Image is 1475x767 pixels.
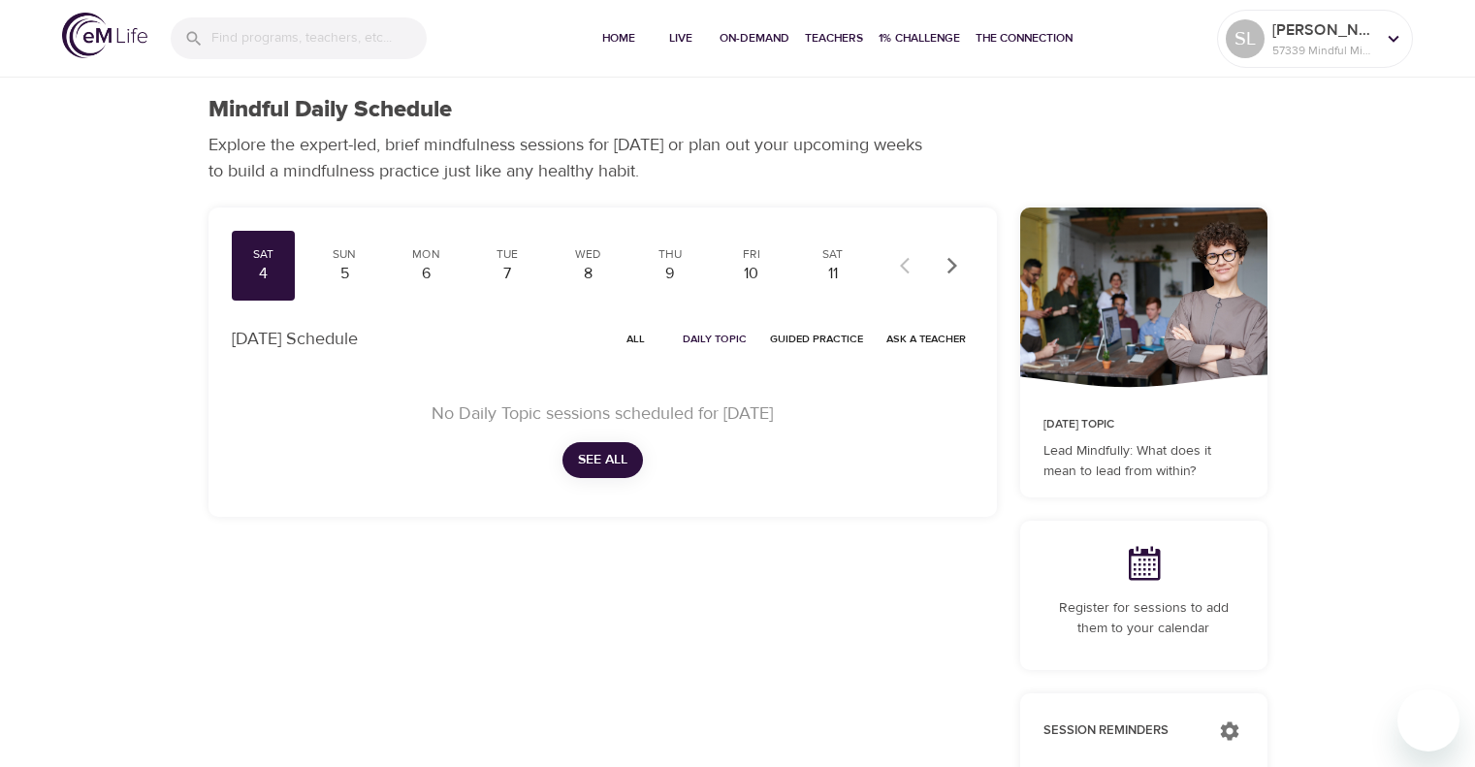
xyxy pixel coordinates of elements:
button: Guided Practice [762,324,871,354]
div: 10 [727,263,776,285]
span: Guided Practice [770,330,863,348]
div: Tue [483,246,531,263]
div: SL [1226,19,1265,58]
button: Ask a Teacher [879,324,974,354]
div: 6 [401,263,450,285]
p: [DATE] Topic [1043,416,1244,433]
p: [PERSON_NAME] [1272,18,1375,42]
div: 8 [564,263,613,285]
div: Mon [401,246,450,263]
p: Explore the expert-led, brief mindfulness sessions for [DATE] or plan out your upcoming weeks to ... [208,132,936,184]
p: Register for sessions to add them to your calendar [1043,598,1244,639]
div: 7 [483,263,531,285]
span: See All [578,448,627,472]
div: 11 [809,263,857,285]
span: The Connection [976,28,1073,48]
div: 5 [320,263,369,285]
div: Sun [320,246,369,263]
div: Wed [564,246,613,263]
button: All [605,324,667,354]
p: Session Reminders [1043,721,1200,741]
p: Lead Mindfully: What does it mean to lead from within? [1043,441,1244,482]
div: Sat [809,246,857,263]
span: On-Demand [720,28,789,48]
span: 1% Challenge [879,28,960,48]
div: Fri [727,246,776,263]
div: Thu [646,246,694,263]
img: logo [62,13,147,58]
h1: Mindful Daily Schedule [208,96,452,124]
span: Home [595,28,642,48]
iframe: Button to launch messaging window [1397,689,1459,751]
span: Daily Topic [683,330,747,348]
input: Find programs, teachers, etc... [211,17,427,59]
span: Live [657,28,704,48]
span: Teachers [805,28,863,48]
button: Daily Topic [675,324,754,354]
span: All [613,330,659,348]
p: 57339 Mindful Minutes [1272,42,1375,59]
div: 9 [646,263,694,285]
button: See All [562,442,643,478]
div: 4 [240,263,288,285]
p: [DATE] Schedule [232,326,358,352]
div: Sat [240,246,288,263]
p: No Daily Topic sessions scheduled for [DATE] [255,400,950,427]
span: Ask a Teacher [886,330,966,348]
